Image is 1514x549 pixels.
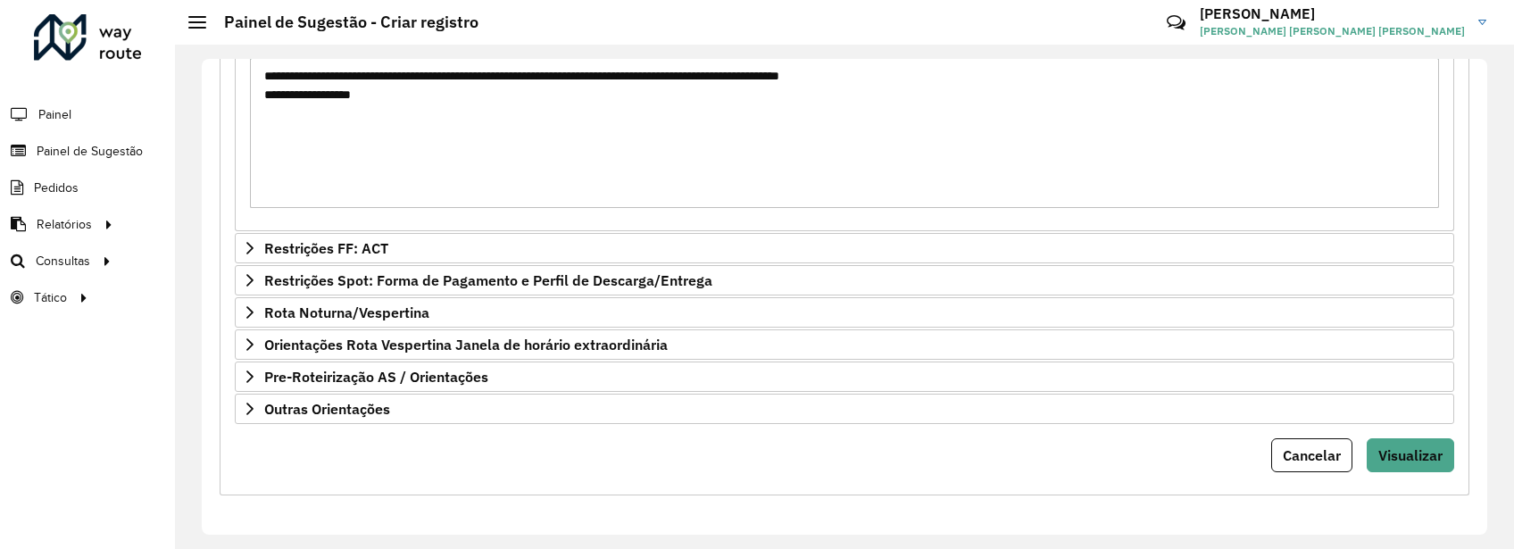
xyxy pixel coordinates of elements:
a: Outras Orientações [235,394,1454,424]
span: Visualizar [1378,446,1443,464]
button: Cancelar [1271,438,1352,472]
span: Restrições FF: ACT [264,241,388,255]
span: Tático [34,288,67,307]
span: Rota Noturna/Vespertina [264,305,429,320]
span: Consultas [36,252,90,270]
span: [PERSON_NAME] [PERSON_NAME] [PERSON_NAME] [1200,23,1465,39]
span: Pre-Roteirização AS / Orientações [264,370,488,384]
a: Restrições FF: ACT [235,233,1454,263]
a: Rota Noturna/Vespertina [235,297,1454,328]
span: Painel [38,105,71,124]
span: Cancelar [1283,446,1341,464]
a: Orientações Rota Vespertina Janela de horário extraordinária [235,329,1454,360]
a: Pre-Roteirização AS / Orientações [235,362,1454,392]
a: Restrições Spot: Forma de Pagamento e Perfil de Descarga/Entrega [235,265,1454,295]
span: Relatórios [37,215,92,234]
a: Contato Rápido [1157,4,1195,42]
span: Outras Orientações [264,402,390,416]
h3: [PERSON_NAME] [1200,5,1465,22]
span: Painel de Sugestão [37,142,143,161]
button: Visualizar [1367,438,1454,472]
span: Pedidos [34,179,79,197]
h2: Painel de Sugestão - Criar registro [206,12,478,32]
span: Restrições Spot: Forma de Pagamento e Perfil de Descarga/Entrega [264,273,712,287]
span: Orientações Rota Vespertina Janela de horário extraordinária [264,337,668,352]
